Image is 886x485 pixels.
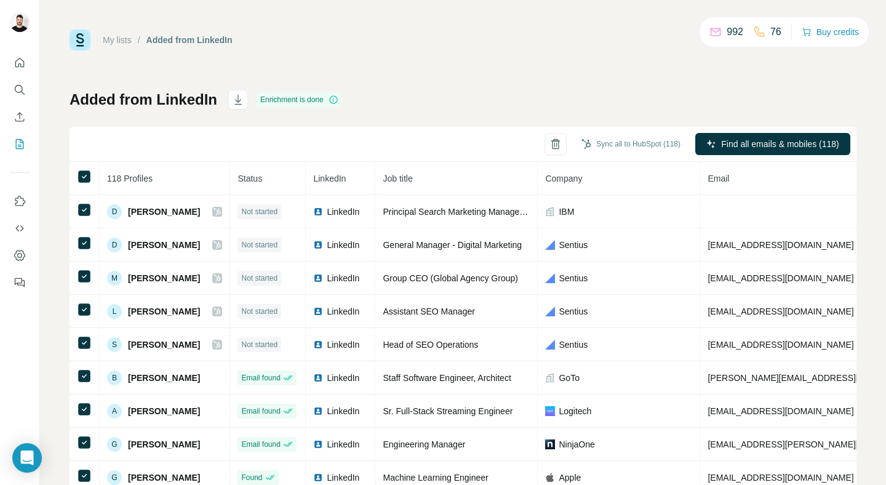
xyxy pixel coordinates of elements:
[146,34,233,46] div: Added from LinkedIn
[257,92,342,107] div: Enrichment is done
[107,304,122,319] div: L
[559,438,594,451] span: NinjaOne
[128,339,200,351] span: [PERSON_NAME]
[313,240,323,250] img: LinkedIn logo
[313,273,323,283] img: LinkedIn logo
[708,340,853,350] span: [EMAIL_ADDRESS][DOMAIN_NAME]
[107,371,122,385] div: B
[383,273,517,283] span: Group CEO (Global Agency Group)
[241,239,277,251] span: Not started
[128,305,200,318] span: [PERSON_NAME]
[241,273,277,284] span: Not started
[12,443,42,473] div: Open Intercom Messenger
[107,204,122,219] div: D
[383,207,550,217] span: Principal Search Marketing Manager, Apptio
[545,439,555,449] img: company-logo
[107,174,153,183] span: 118 Profiles
[241,472,262,483] span: Found
[327,372,359,384] span: LinkedIn
[545,406,555,416] img: company-logo
[327,239,359,251] span: LinkedIn
[708,307,853,316] span: [EMAIL_ADDRESS][DOMAIN_NAME]
[708,240,853,250] span: [EMAIL_ADDRESS][DOMAIN_NAME]
[241,372,280,383] span: Email found
[802,23,859,41] button: Buy credits
[708,406,853,416] span: [EMAIL_ADDRESS][DOMAIN_NAME]
[128,405,200,417] span: [PERSON_NAME]
[383,373,511,383] span: Staff Software Engineer, Architect
[10,244,30,267] button: Dashboard
[10,106,30,128] button: Enrich CSV
[327,272,359,284] span: LinkedIn
[545,473,555,483] img: company-logo
[383,240,522,250] span: General Manager - Digital Marketing
[327,339,359,351] span: LinkedIn
[70,30,90,50] img: Surfe Logo
[10,12,30,32] img: Avatar
[327,438,359,451] span: LinkedIn
[770,25,781,39] p: 76
[128,372,200,384] span: [PERSON_NAME]
[545,273,555,283] img: company-logo
[708,273,853,283] span: [EMAIL_ADDRESS][DOMAIN_NAME]
[107,337,122,352] div: S
[103,35,132,45] a: My lists
[383,406,513,416] span: Sr. Full-Stack Streaming Engineer
[10,217,30,239] button: Use Surfe API
[327,206,359,218] span: LinkedIn
[559,239,588,251] span: Sentius
[313,406,323,416] img: LinkedIn logo
[313,174,346,183] span: LinkedIn
[241,439,280,450] span: Email found
[313,207,323,217] img: LinkedIn logo
[383,439,465,449] span: Engineering Manager
[545,307,555,316] img: company-logo
[559,471,581,484] span: Apple
[559,339,588,351] span: Sentius
[107,238,122,252] div: D
[383,473,488,483] span: Machine Learning Engineer
[128,239,200,251] span: [PERSON_NAME]
[708,174,729,183] span: Email
[383,307,474,316] span: Assistant SEO Manager
[128,272,200,284] span: [PERSON_NAME]
[708,473,853,483] span: [EMAIL_ADDRESS][DOMAIN_NAME]
[10,79,30,101] button: Search
[573,135,689,153] button: Sync all to HubSpot (118)
[721,138,839,150] span: Find all emails & mobiles (118)
[313,373,323,383] img: LinkedIn logo
[313,473,323,483] img: LinkedIn logo
[107,470,122,485] div: G
[313,307,323,316] img: LinkedIn logo
[313,439,323,449] img: LinkedIn logo
[70,90,217,110] h1: Added from LinkedIn
[383,174,412,183] span: Job title
[313,340,323,350] img: LinkedIn logo
[10,133,30,155] button: My lists
[383,340,478,350] span: Head of SEO Operations
[241,339,277,350] span: Not started
[559,372,579,384] span: GoTo
[695,133,850,155] button: Find all emails & mobiles (118)
[107,271,122,286] div: M
[107,437,122,452] div: G
[128,471,200,484] span: [PERSON_NAME]
[559,405,591,417] span: Logitech
[241,206,277,217] span: Not started
[545,240,555,250] img: company-logo
[241,306,277,317] span: Not started
[327,305,359,318] span: LinkedIn
[10,190,30,212] button: Use Surfe on LinkedIn
[327,471,359,484] span: LinkedIn
[545,340,555,350] img: company-logo
[138,34,140,46] li: /
[545,174,582,183] span: Company
[559,206,574,218] span: IBM
[559,305,588,318] span: Sentius
[327,405,359,417] span: LinkedIn
[107,404,122,419] div: A
[559,272,588,284] span: Sentius
[128,438,200,451] span: [PERSON_NAME]
[10,271,30,294] button: Feedback
[727,25,743,39] p: 992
